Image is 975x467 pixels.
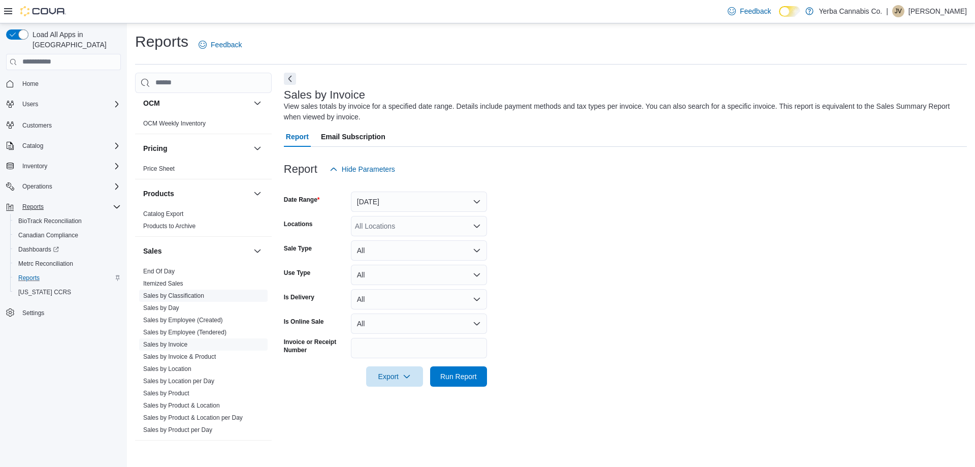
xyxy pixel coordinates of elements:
span: Sales by Day [143,304,179,312]
h3: OCM [143,98,160,108]
a: Sales by Classification [143,292,204,299]
span: Sales by Product [143,389,189,397]
span: Feedback [740,6,771,16]
span: Sales by Invoice & Product [143,353,216,361]
span: Customers [18,118,121,131]
button: All [351,314,487,334]
a: BioTrack Reconciliation [14,215,86,227]
span: Settings [22,309,44,317]
span: Dashboards [14,243,121,256]
span: Catalog Export [143,210,183,218]
div: Pricing [135,163,272,179]
label: Date Range [284,196,320,204]
button: OCM [251,97,264,109]
a: Canadian Compliance [14,229,82,241]
img: Cova [20,6,66,16]
span: Settings [18,306,121,319]
p: [PERSON_NAME] [908,5,967,17]
a: Sales by Invoice & Product [143,353,216,360]
label: Is Delivery [284,293,314,301]
a: Dashboards [10,242,125,257]
a: Settings [18,307,48,319]
button: Pricing [251,142,264,154]
span: Sales by Location per Day [143,377,214,385]
span: Catalog [18,140,121,152]
a: Reports [14,272,44,284]
div: James Valiquette [892,5,904,17]
span: Reports [22,203,44,211]
span: Metrc Reconciliation [14,258,121,270]
a: Sales by Employee (Tendered) [143,329,226,336]
a: Customers [18,119,56,132]
label: Is Online Sale [284,318,324,326]
button: Next [284,73,296,85]
label: Sale Type [284,244,312,253]
span: Washington CCRS [14,286,121,298]
span: Home [22,80,39,88]
a: Sales by Invoice [143,341,187,348]
h3: Sales by Invoice [284,89,365,101]
label: Invoice or Receipt Number [284,338,347,354]
button: All [351,240,487,261]
span: Feedback [211,40,242,50]
a: Metrc Reconciliation [14,258,77,270]
button: Sales [251,245,264,257]
p: Yerba Cannabis Co. [819,5,882,17]
button: All [351,265,487,285]
a: Sales by Employee (Created) [143,317,223,324]
button: Reports [18,201,48,213]
span: Sales by Product per Day [143,426,212,434]
a: Sales by Product & Location [143,402,220,409]
button: [DATE] [351,192,487,212]
span: Sales by Product & Location per Day [143,414,243,422]
span: Inventory [22,162,47,170]
span: Price Sheet [143,165,175,173]
div: OCM [135,117,272,134]
button: Inventory [18,160,51,172]
span: Export [372,366,417,387]
span: Report [286,127,309,147]
button: [US_STATE] CCRS [10,285,125,299]
span: BioTrack Reconciliation [14,215,121,227]
button: Inventory [2,159,125,173]
button: Open list of options [473,222,481,230]
span: Sales by Classification [143,292,204,300]
a: Catalog Export [143,210,183,217]
span: JV [895,5,902,17]
span: Sales by Product & Location [143,401,220,410]
span: Canadian Compliance [18,231,78,239]
input: Dark Mode [779,6,800,17]
button: Catalog [2,139,125,153]
a: Sales by Location [143,365,191,372]
span: Sales by Location [143,365,191,373]
span: Inventory [18,160,121,172]
button: Metrc Reconciliation [10,257,125,271]
button: All [351,289,487,309]
span: Customers [22,121,52,130]
span: Email Subscription [321,127,385,147]
div: View sales totals by invoice for a specified date range. Details include payment methods and tax ... [284,101,962,122]
button: OCM [143,98,249,108]
h3: Sales [143,246,162,256]
a: Sales by Location per Day [143,378,214,385]
span: Run Report [440,371,477,382]
button: Operations [2,179,125,194]
button: Reports [10,271,125,285]
nav: Complex example [6,72,121,347]
button: Run Report [430,366,487,387]
a: [US_STATE] CCRS [14,286,75,298]
a: Dashboards [14,243,63,256]
span: Catalog [22,142,43,150]
h1: Reports [135,32,188,52]
button: Operations [18,180,56,193]
span: BioTrack Reconciliation [18,217,82,225]
span: Reports [18,201,121,213]
h3: Products [143,189,174,199]
button: Users [2,97,125,111]
span: Products to Archive [143,222,196,230]
span: OCM Weekly Inventory [143,119,206,128]
a: Home [18,78,43,90]
span: Sales by Employee (Created) [143,316,223,324]
h3: Pricing [143,143,167,153]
